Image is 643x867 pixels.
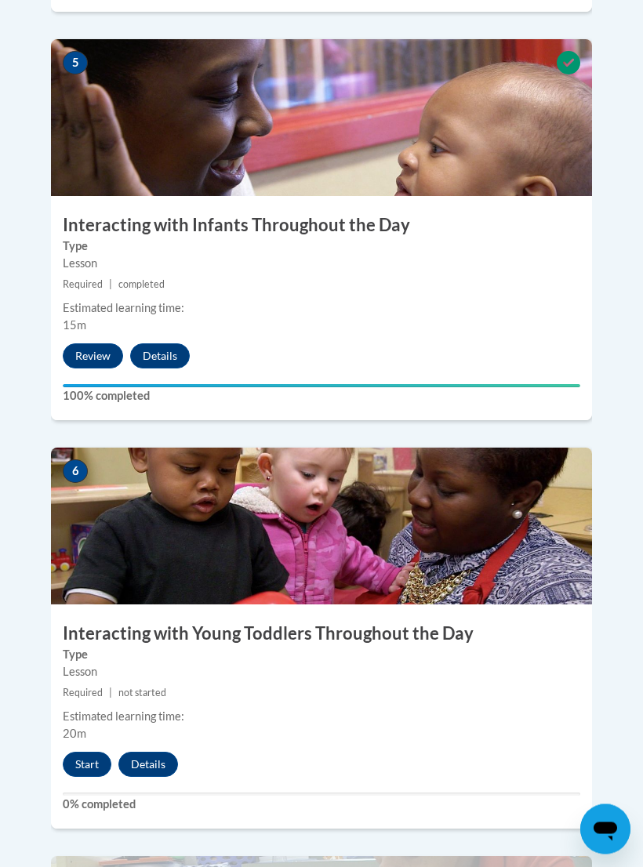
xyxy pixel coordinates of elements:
span: | [109,687,112,699]
span: not started [118,687,166,699]
span: Required [63,687,103,699]
span: Required [63,279,103,291]
label: Type [63,238,580,256]
div: Estimated learning time: [63,709,580,726]
div: Your progress [63,385,580,388]
label: 0% completed [63,796,580,814]
span: 6 [63,460,88,484]
label: Type [63,647,580,664]
span: 5 [63,52,88,75]
button: Start [63,753,111,778]
h3: Interacting with Infants Throughout the Day [51,214,592,238]
iframe: Button to launch messaging window [580,804,630,854]
div: Lesson [63,256,580,273]
span: completed [118,279,165,291]
button: Details [118,753,178,778]
img: Course Image [51,448,592,605]
h3: Interacting with Young Toddlers Throughout the Day [51,622,592,647]
span: | [109,279,112,291]
button: Details [130,344,190,369]
span: 15m [63,319,86,332]
label: 100% completed [63,388,580,405]
span: 20m [63,727,86,741]
div: Estimated learning time: [63,300,580,317]
div: Lesson [63,664,580,681]
button: Review [63,344,123,369]
img: Course Image [51,40,592,197]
